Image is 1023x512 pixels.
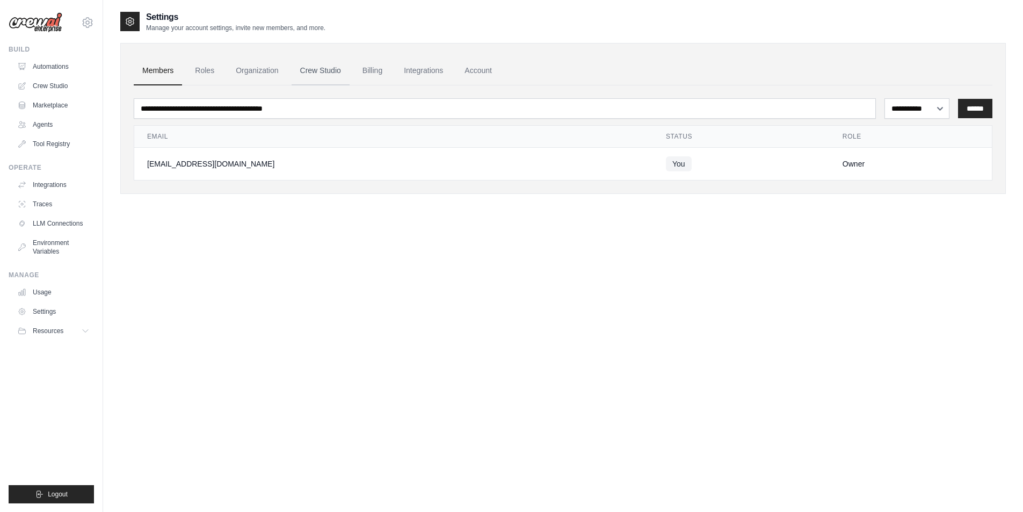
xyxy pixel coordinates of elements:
a: Billing [354,56,391,85]
a: Integrations [13,176,94,193]
div: Owner [843,158,979,169]
button: Logout [9,485,94,503]
img: Logo [9,12,62,33]
a: Traces [13,196,94,213]
div: [EMAIL_ADDRESS][DOMAIN_NAME] [147,158,640,169]
a: Crew Studio [13,77,94,95]
div: Operate [9,163,94,172]
a: Marketplace [13,97,94,114]
div: Manage [9,271,94,279]
th: Status [653,126,830,148]
a: Roles [186,56,223,85]
button: Resources [13,322,94,340]
a: Agents [13,116,94,133]
a: Members [134,56,182,85]
h2: Settings [146,11,325,24]
div: Build [9,45,94,54]
a: Environment Variables [13,234,94,260]
span: Logout [48,490,68,499]
a: Crew Studio [292,56,350,85]
a: LLM Connections [13,215,94,232]
a: Usage [13,284,94,301]
a: Tool Registry [13,135,94,153]
th: Email [134,126,653,148]
a: Organization [227,56,287,85]
th: Role [830,126,992,148]
span: Resources [33,327,63,335]
span: You [666,156,692,171]
a: Settings [13,303,94,320]
a: Integrations [395,56,452,85]
a: Account [456,56,500,85]
p: Manage your account settings, invite new members, and more. [146,24,325,32]
a: Automations [13,58,94,75]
